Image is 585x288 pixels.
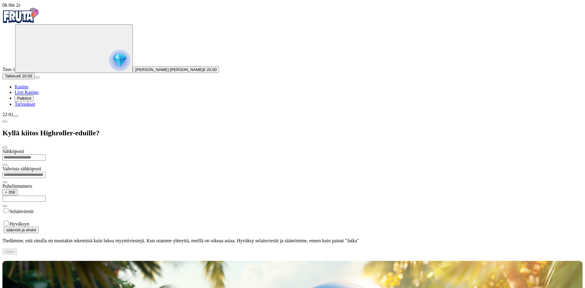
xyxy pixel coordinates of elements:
[13,115,18,117] button: menu
[2,129,583,137] h2: Kyllä kiitos Highroller-eduille?
[2,189,18,195] button: + 358chevron-down icon
[15,90,39,95] a: Live Kasino
[17,96,31,101] span: Palkkiot
[9,221,29,226] label: Hyväksyn
[2,183,32,189] label: Puhelinnumero
[2,149,24,154] label: Sähköposti
[2,121,7,123] button: chevron-left icon
[2,205,7,207] button: eye icon
[2,164,7,166] button: eye icon
[2,2,20,8] span: user session time
[2,73,35,79] button: Talletusplus icon€ 20.00
[2,147,7,148] button: close
[109,50,130,71] img: reward progress
[2,181,7,183] button: eye icon
[19,74,32,78] span: € 20.00
[15,24,133,73] button: reward progress
[133,66,219,73] button: [PERSON_NAME] [PERSON_NAME]€ 20.00
[15,84,28,89] a: Kasino
[5,74,19,78] span: Talletus
[2,84,583,107] nav: Main menu
[15,101,35,107] a: Tarjoukset
[35,76,40,78] button: menu
[2,19,39,24] a: Fruta
[2,248,17,255] button: Jatka
[15,95,34,101] button: Palkkiot
[135,67,203,72] span: [PERSON_NAME] [PERSON_NAME]
[5,249,15,254] span: Jatka
[9,209,34,214] label: Selainviestit
[2,238,583,244] p: Tiedämme, että sinulla on muutakin tekemistä kuin lukea myyntiviestejä. Kun otamme yhteyttä, meil...
[4,227,39,233] button: säännöt ja ehdot
[2,8,39,23] img: Fruta
[2,166,41,171] label: Vahvista sähköposti
[2,67,15,72] span: Taso 1
[203,67,217,72] span: € 20.00
[2,112,13,117] span: 22:01
[2,8,583,107] nav: Primary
